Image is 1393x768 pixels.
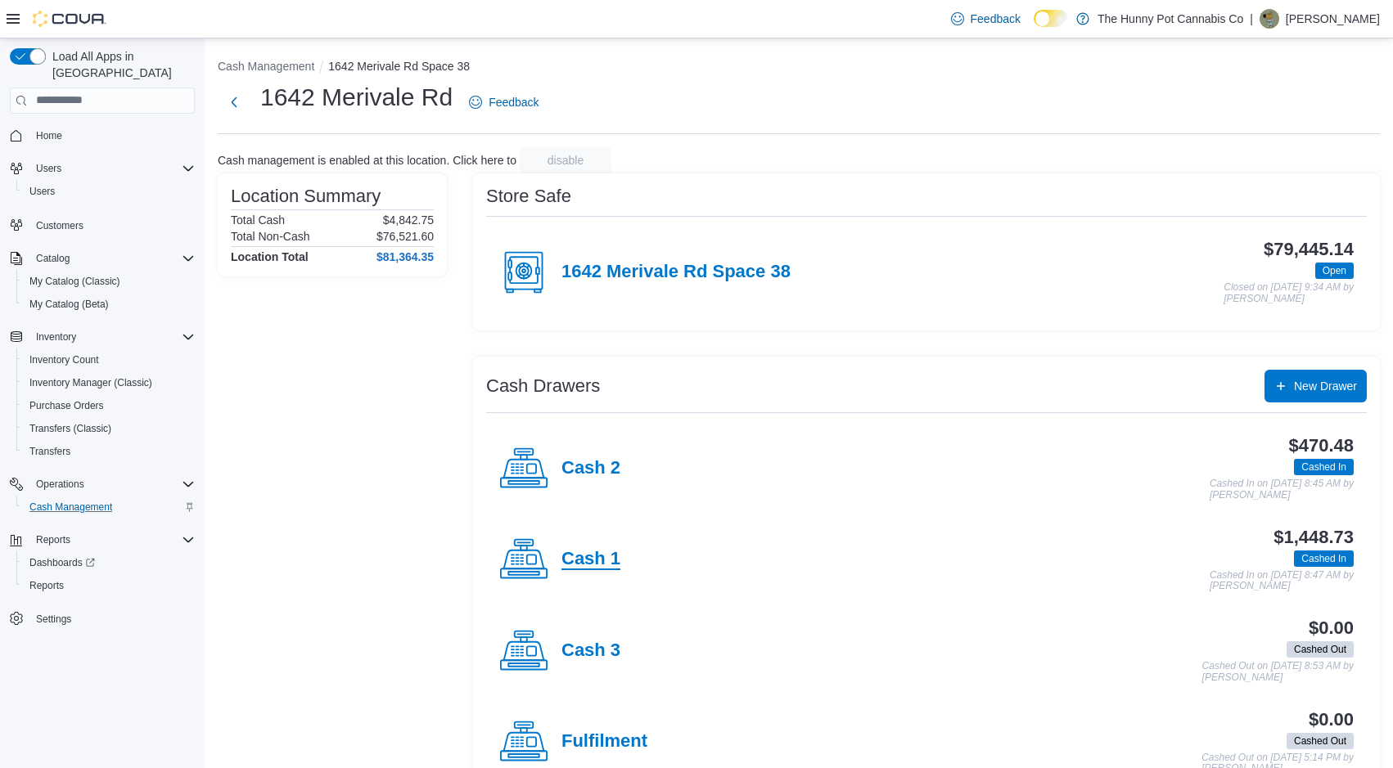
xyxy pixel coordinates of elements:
button: Next [218,86,250,119]
span: Inventory Manager (Classic) [23,373,195,393]
p: Cashed In on [DATE] 8:47 AM by [PERSON_NAME] [1210,570,1354,592]
span: Users [23,182,195,201]
a: Reports [23,576,70,595]
nav: Complex example [10,117,195,673]
span: Home [29,125,195,146]
input: Dark Mode [1034,10,1068,27]
span: Inventory [29,327,195,347]
p: Cashed In on [DATE] 8:45 AM by [PERSON_NAME] [1210,478,1354,501]
a: Transfers (Classic) [23,419,118,438]
span: My Catalog (Beta) [23,294,195,314]
button: Reports [29,530,77,550]
h3: $0.00 [1309,618,1354,638]
button: Reports [16,574,201,597]
span: Catalog [36,252,70,265]
p: [PERSON_NAME] [1286,9,1380,29]
h3: $79,445.14 [1264,240,1354,259]
p: Cashed Out on [DATE] 8:53 AM by [PERSON_NAME] [1202,661,1354,683]
button: Home [3,124,201,147]
a: Feedback [462,86,545,119]
span: Users [29,185,55,198]
h4: Fulfilment [561,731,647,752]
span: Cashed In [1294,459,1354,475]
span: Cash Management [29,501,112,514]
button: Users [29,159,68,178]
p: $4,842.75 [383,213,434,227]
span: Cashed In [1301,460,1346,474]
button: Settings [3,607,201,631]
button: Purchase Orders [16,394,201,417]
span: Reports [29,530,195,550]
button: disable [520,147,611,173]
span: Customers [29,214,195,235]
span: My Catalog (Beta) [29,298,109,311]
span: Reports [29,579,64,592]
p: $76,521.60 [376,230,434,243]
span: Settings [36,613,71,626]
p: Closed on [DATE] 9:34 AM by [PERSON_NAME] [1224,282,1354,304]
span: New Drawer [1294,378,1357,394]
a: Feedback [944,2,1027,35]
span: Cash Management [23,497,195,517]
span: Transfers [29,445,70,458]
button: Cash Management [16,496,201,519]
span: Dashboards [23,553,195,573]
span: Reports [36,533,70,546]
h1: 1642 Merivale Rd [260,81,453,114]
a: Purchase Orders [23,396,110,415]
button: Transfers [16,440,201,463]
span: Settings [29,609,195,629]
h4: Cash 2 [561,458,620,479]
h4: Location Total [231,250,309,263]
a: Users [23,182,61,201]
span: Load All Apps in [GEOGRAPHIC_DATA] [46,48,195,81]
h3: $0.00 [1309,710,1354,730]
span: Feedback [489,94,539,110]
button: New Drawer [1265,370,1367,402]
span: Inventory [36,330,76,344]
span: Reports [23,576,195,595]
img: Cova [33,11,106,27]
span: Cashed Out [1287,641,1354,658]
span: Cashed In [1294,550,1354,567]
div: Rehan Bhatti [1260,9,1279,29]
button: Users [16,180,201,203]
span: Cashed Out [1294,734,1346,748]
h3: Store Safe [486,186,571,206]
span: Feedback [971,11,1021,27]
a: Home [29,126,69,146]
h3: $470.48 [1289,436,1354,456]
button: Catalog [29,249,76,268]
button: Inventory [3,326,201,348]
span: Cashed Out [1287,733,1354,749]
a: My Catalog (Classic) [23,272,127,291]
h4: 1642 Merivale Rd Space 38 [561,262,791,283]
button: Users [3,157,201,180]
span: Users [29,159,195,178]
span: Operations [36,478,84,491]
button: Inventory Manager (Classic) [16,371,201,394]
span: Transfers (Classic) [29,422,111,435]
span: disable [548,152,584,168]
span: Purchase Orders [23,396,195,415]
span: Customers [36,219,83,232]
h3: Location Summary [231,186,381,206]
p: The Hunny Pot Cannabis Co [1098,9,1243,29]
h6: Total Non-Cash [231,230,310,243]
h4: Cash 3 [561,640,620,662]
h6: Total Cash [231,213,285,227]
span: Dashboards [29,556,95,569]
a: Inventory Manager (Classic) [23,373,159,393]
h4: $81,364.35 [376,250,434,263]
button: My Catalog (Classic) [16,270,201,293]
button: Inventory Count [16,348,201,371]
span: Catalog [29,249,195,268]
button: Inventory [29,327,83,347]
span: My Catalog (Classic) [29,275,120,288]
h4: Cash 1 [561,549,620,570]
span: My Catalog (Classic) [23,272,195,291]
span: Inventory Manager (Classic) [29,376,152,389]
p: Cash management is enabled at this location. Click here to [218,154,516,167]
button: Operations [29,474,91,494]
